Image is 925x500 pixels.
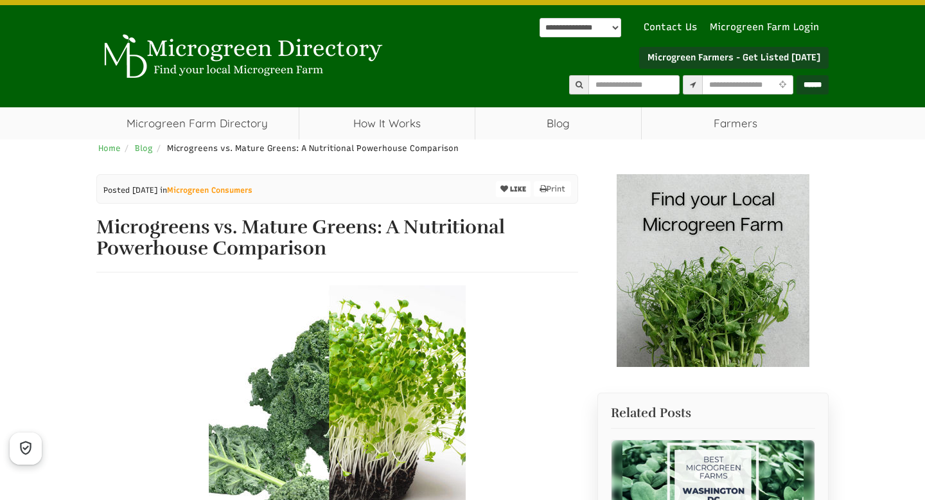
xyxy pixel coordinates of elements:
[637,21,703,34] a: Contact Us
[475,107,642,139] a: Blog
[540,18,621,37] select: Language Translate Widget
[642,107,829,139] span: Farmers
[135,143,153,153] a: Blog
[639,47,829,69] a: Microgreen Farmers - Get Listed [DATE]
[611,406,815,420] h2: Related Posts
[103,186,130,195] span: Posted
[96,34,385,79] img: Microgreen Directory
[132,186,157,195] span: [DATE]
[96,217,578,259] h1: Microgreens vs. Mature Greens: A Nutritional Powerhouse Comparison
[710,21,825,34] a: Microgreen Farm Login
[160,184,252,196] span: in
[508,185,526,193] span: LIKE
[299,107,475,139] a: How It Works
[775,81,789,89] i: Use Current Location
[98,143,121,153] a: Home
[96,107,299,139] a: Microgreen Farm Directory
[617,174,809,367] img: Banner Ad
[534,181,571,197] a: Print
[496,181,531,197] button: LIKE
[167,186,252,195] a: Microgreen Consumers
[167,143,459,153] span: Microgreens vs. Mature Greens: A Nutritional Powerhouse Comparison
[540,18,621,37] div: Powered by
